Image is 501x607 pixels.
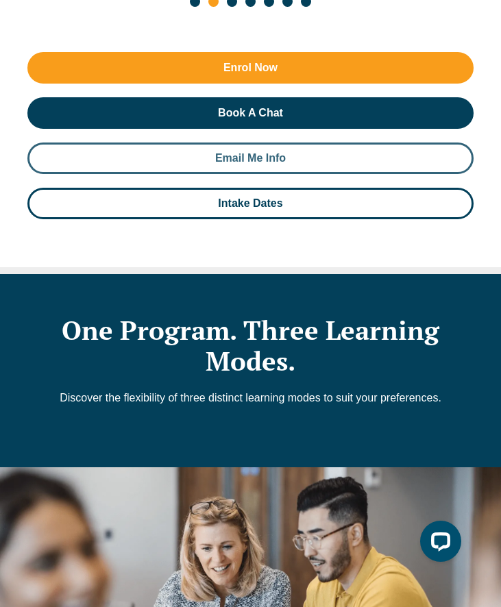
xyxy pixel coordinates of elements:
p: Discover the flexibility of three distinct learning modes to suit your preferences. [21,391,480,406]
span: Enrol Now [223,62,278,73]
h2: One Program. Three Learning Modes. [21,315,480,377]
a: Intake Dates [27,188,474,219]
span: Intake Dates [218,198,282,209]
a: Book A Chat [27,97,474,129]
a: Enrol Now [27,52,474,84]
iframe: LiveChat chat widget [409,515,467,573]
a: Email Me Info [27,143,474,174]
span: Email Me Info [215,153,286,164]
span: Book A Chat [218,108,283,119]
